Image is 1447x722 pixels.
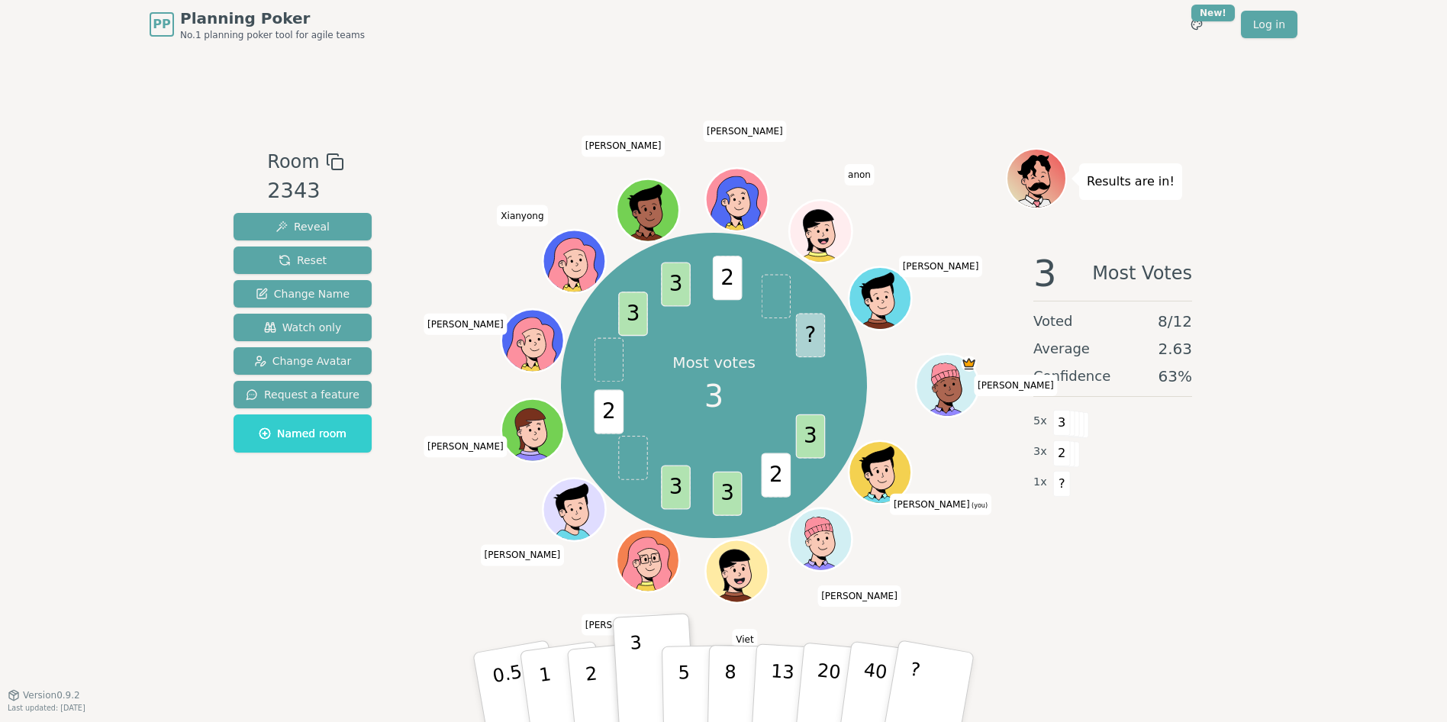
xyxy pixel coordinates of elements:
[1241,11,1297,38] a: Log in
[1033,366,1110,387] span: Confidence
[795,313,825,357] span: ?
[850,443,909,501] button: Click to change your avatar
[264,320,342,335] span: Watch only
[279,253,327,268] span: Reset
[267,148,319,176] span: Room
[795,414,825,458] span: 3
[234,381,372,408] button: Request a feature
[1053,440,1071,466] span: 2
[732,629,757,650] span: Click to change your name
[661,465,691,509] span: 3
[618,292,648,336] span: 3
[844,164,875,185] span: Click to change your name
[8,704,85,712] span: Last updated: [DATE]
[234,247,372,274] button: Reset
[497,205,547,227] span: Click to change your name
[153,15,170,34] span: PP
[254,353,352,369] span: Change Avatar
[890,494,991,515] span: Click to change your name
[582,614,665,636] span: Click to change your name
[1092,255,1192,292] span: Most Votes
[234,314,372,341] button: Watch only
[259,426,346,441] span: Named room
[234,414,372,453] button: Named room
[1191,5,1235,21] div: New!
[1183,11,1210,38] button: New!
[150,8,365,41] a: PPPlanning PokerNo.1 planning poker tool for agile teams
[1158,311,1192,332] span: 8 / 12
[1087,171,1175,192] p: Results are in!
[234,213,372,240] button: Reveal
[761,453,791,497] span: 2
[661,262,691,306] span: 3
[712,471,742,515] span: 3
[267,176,343,207] div: 2343
[234,280,372,308] button: Change Name
[817,585,901,607] span: Click to change your name
[424,314,508,335] span: Click to change your name
[481,544,565,566] span: Click to change your name
[1053,410,1071,436] span: 3
[630,632,646,715] p: 3
[961,356,977,372] span: Naomi is the host
[246,387,359,402] span: Request a feature
[672,352,756,373] p: Most votes
[582,135,665,156] span: Click to change your name
[23,689,80,701] span: Version 0.9.2
[1033,443,1047,460] span: 3 x
[276,219,330,234] span: Reveal
[1033,474,1047,491] span: 1 x
[1053,471,1071,497] span: ?
[594,389,624,434] span: 2
[8,689,80,701] button: Version0.9.2
[180,8,365,29] span: Planning Poker
[424,436,508,457] span: Click to change your name
[1158,338,1192,359] span: 2.63
[1033,311,1073,332] span: Voted
[974,375,1058,396] span: Click to change your name
[970,502,988,509] span: (you)
[234,347,372,375] button: Change Avatar
[256,286,350,301] span: Change Name
[1033,413,1047,430] span: 5 x
[703,121,787,142] span: Click to change your name
[712,256,742,300] span: 2
[1033,338,1090,359] span: Average
[180,29,365,41] span: No.1 planning poker tool for agile teams
[1033,255,1057,292] span: 3
[704,373,723,419] span: 3
[899,256,983,277] span: Click to change your name
[1159,366,1192,387] span: 63 %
